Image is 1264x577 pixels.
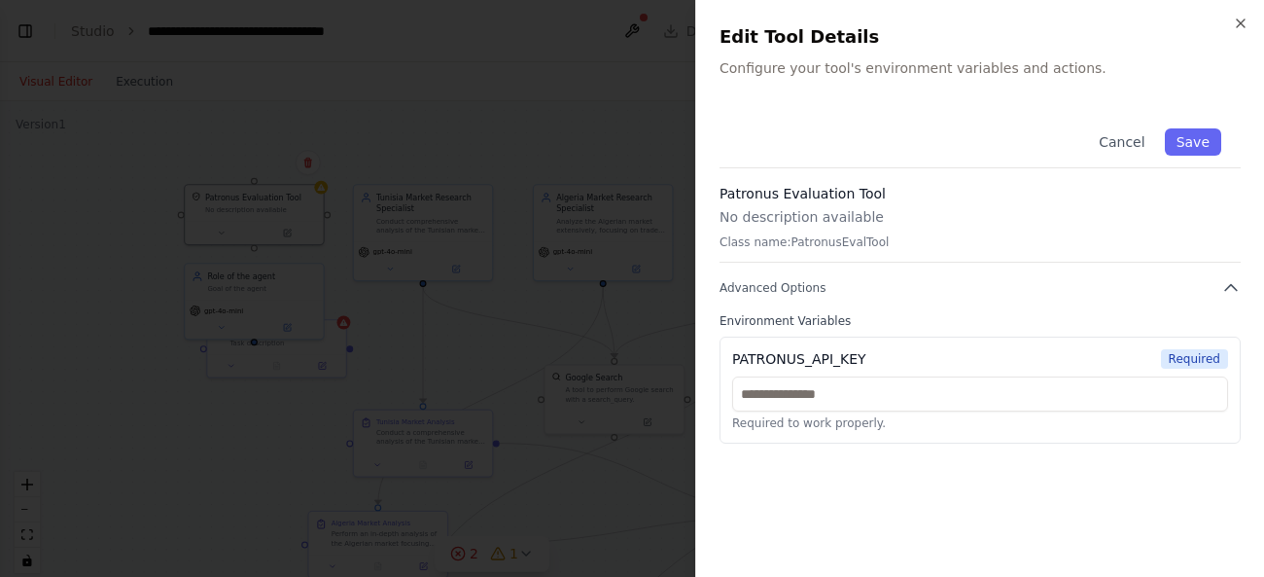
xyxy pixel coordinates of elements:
[720,280,825,296] span: Advanced Options
[720,58,1241,78] p: Configure your tool's environment variables and actions.
[732,349,866,369] div: PATRONUS_API_KEY
[720,207,1241,227] p: No description available
[1161,349,1228,369] span: Required
[720,313,1241,329] label: Environment Variables
[720,234,1241,250] p: Class name: PatronusEvalTool
[720,23,1241,51] h2: Edit Tool Details
[1087,128,1156,156] button: Cancel
[732,415,1228,431] p: Required to work properly.
[720,184,1241,203] h3: Patronus Evaluation Tool
[1165,128,1221,156] button: Save
[720,278,1241,298] button: Advanced Options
